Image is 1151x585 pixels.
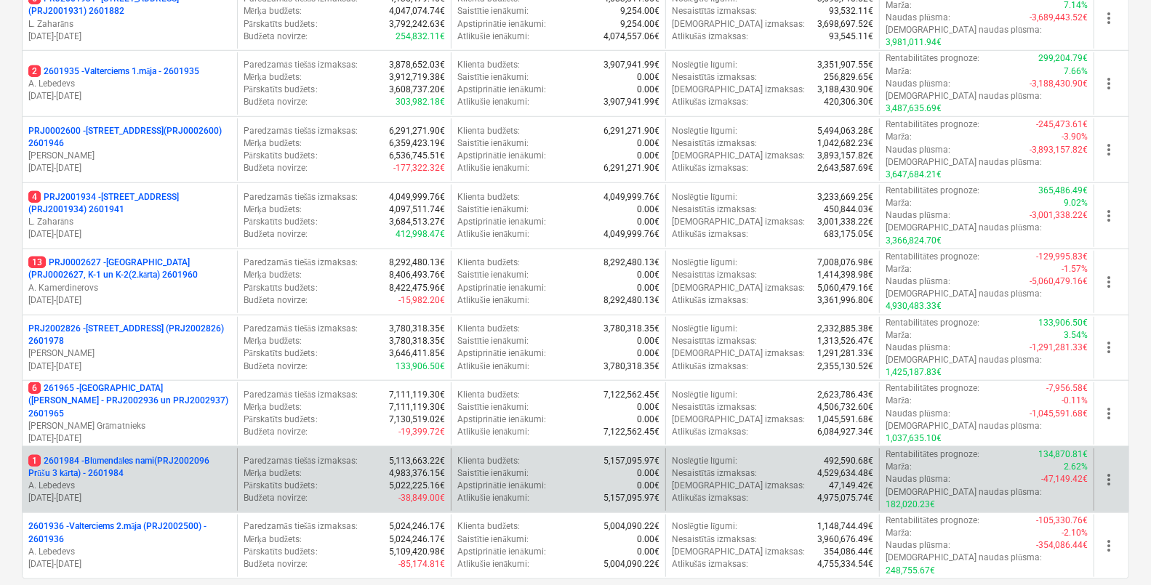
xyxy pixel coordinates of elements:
p: 7,122,562.45€ [603,389,659,401]
p: -1,045,591.68€ [1030,408,1088,420]
p: -1,291,281.33€ [1030,342,1088,354]
p: 4,930,483.33€ [886,300,942,312]
p: -1.57% [1062,263,1088,275]
div: 4PRJ2001934 -[STREET_ADDRESS] (PRJ2001934) 2601941L. Zaharāns[DATE]-[DATE] [28,191,231,241]
p: Paredzamās tiešās izmaksas : [244,257,358,269]
p: Apstiprinātie ienākumi : [457,150,546,162]
p: 0.00€ [637,467,659,480]
p: 3,878,652.03€ [389,59,445,71]
span: more_vert [1100,405,1118,422]
p: Nesaistītās izmaksas : [672,401,758,413]
p: 6,291,271.90€ [603,162,659,174]
p: 303,982.18€ [396,96,445,108]
p: Atlikušie ienākumi : [457,492,529,504]
p: 5,060,479.16€ [817,282,873,294]
p: 8,292,480.13€ [603,294,659,307]
p: [DEMOGRAPHIC_DATA] naudas plūsma : [886,288,1042,300]
div: PRJ2002826 -[STREET_ADDRESS] (PRJ2002826) 2601978[PERSON_NAME][DATE]-[DATE] [28,323,231,373]
p: 3,366,824.70€ [886,235,942,247]
p: PRJ0002600 - [STREET_ADDRESS](PRJ0002600) 2601946 [28,125,231,150]
p: Klienta budžets : [457,191,520,203]
p: Mērķa budžets : [244,5,302,17]
p: 2,332,885.38€ [817,323,873,335]
p: Budžeta novirze : [244,96,308,108]
p: A. Lebedevs [28,78,231,90]
p: Rentabilitātes prognoze : [886,118,979,131]
p: Pārskatīts budžets : [244,216,318,228]
p: Noslēgtie līgumi : [672,389,738,401]
p: 683,175.05€ [824,228,873,241]
p: -3,689,443.52€ [1030,12,1088,24]
p: Nesaistītās izmaksas : [672,335,758,347]
p: [DATE] - [DATE] [28,31,231,43]
p: 4,049,999.76€ [603,228,659,241]
p: PRJ0002627 - [GEOGRAPHIC_DATA] (PRJ0002627, K-1 un K-2(2.kārta) 2601960 [28,257,231,281]
p: 133,906.50€ [1038,317,1088,329]
p: 299,204.79€ [1038,52,1088,65]
p: 492,590.68€ [824,455,873,467]
p: -3,001,338.22€ [1030,209,1088,222]
p: 8,292,480.13€ [603,257,659,269]
p: 5,157,095.97€ [603,455,659,467]
div: 6261965 -[GEOGRAPHIC_DATA] ([PERSON_NAME] - PRJ2002936 un PRJ2002937) 2601965[PERSON_NAME] Grāmat... [28,382,231,445]
p: A. Lebedevs [28,480,231,492]
p: Naudas plūsma : [886,209,950,222]
p: 7,122,562.45€ [603,426,659,438]
p: Pārskatīts budžets : [244,84,318,96]
p: Marža : [886,395,912,407]
p: 3,780,318.35€ [603,360,659,373]
p: 450,844.03€ [824,203,873,216]
p: 182,020.23€ [886,499,935,511]
p: -245,473.61€ [1036,118,1088,131]
p: Saistītie ienākumi : [457,203,529,216]
p: 254,832.11€ [396,31,445,43]
p: 5,157,095.97€ [603,492,659,504]
p: Saistītie ienākumi : [457,269,529,281]
p: 3,351,907.55€ [817,59,873,71]
p: Marža : [886,131,912,143]
p: 8,422,475.96€ [389,282,445,294]
p: [DEMOGRAPHIC_DATA] naudas plūsma : [886,24,1042,36]
p: Rentabilitātes prognoze : [886,382,979,395]
p: Paredzamās tiešās izmaksas : [244,125,358,137]
p: 3,792,242.63€ [389,18,445,31]
p: -3.90% [1062,131,1088,143]
span: 13 [28,257,46,268]
p: [DEMOGRAPHIC_DATA] naudas plūsma : [886,486,1042,499]
p: [DATE] - [DATE] [28,228,231,241]
p: Saistītie ienākumi : [457,5,529,17]
p: A. Lebedevs [28,546,231,558]
p: 4,074,557.06€ [603,31,659,43]
p: 3,780,318.35€ [389,335,445,347]
p: 5,022,225.16€ [389,480,445,492]
p: [DEMOGRAPHIC_DATA] naudas plūsma : [886,90,1042,102]
p: [DEMOGRAPHIC_DATA] izmaksas : [672,18,805,31]
p: Budžeta novirze : [244,294,308,307]
p: 93,532.11€ [829,5,873,17]
p: Naudas plūsma : [886,275,950,288]
p: Mērķa budžets : [244,71,302,84]
p: 9,254.00€ [620,5,659,17]
p: Marža : [886,65,912,78]
p: Nesaistītās izmaksas : [672,71,758,84]
p: Apstiprinātie ienākumi : [457,480,546,492]
p: -177,322.32€ [393,162,445,174]
p: [DEMOGRAPHIC_DATA] izmaksas : [672,282,805,294]
p: [DEMOGRAPHIC_DATA] izmaksas : [672,84,805,96]
p: Apstiprinātie ienākumi : [457,347,546,360]
p: Klienta budžets : [457,455,520,467]
p: 261965 - [GEOGRAPHIC_DATA] ([PERSON_NAME] - PRJ2002936 un PRJ2002937) 2601965 [28,382,231,419]
p: Atlikušie ienākumi : [457,162,529,174]
p: Rentabilitātes prognoze : [886,515,979,527]
p: 7.66% [1064,65,1088,78]
p: [DEMOGRAPHIC_DATA] izmaksas : [672,413,805,426]
p: [DEMOGRAPHIC_DATA] naudas plūsma : [886,156,1042,169]
p: PRJ2001934 - [STREET_ADDRESS] (PRJ2001934) 2601941 [28,191,231,216]
p: 2,643,587.69€ [817,162,873,174]
p: 2601984 - Blūmendāles nami(PRJ2002096 Prūšu 3 kārta) - 2601984 [28,455,231,480]
p: Paredzamās tiešās izmaksas : [244,455,358,467]
p: -15,982.20€ [398,294,445,307]
p: -38,849.00€ [398,492,445,504]
p: Apstiprinātie ienākumi : [457,216,546,228]
p: 4,047,074.74€ [389,5,445,17]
